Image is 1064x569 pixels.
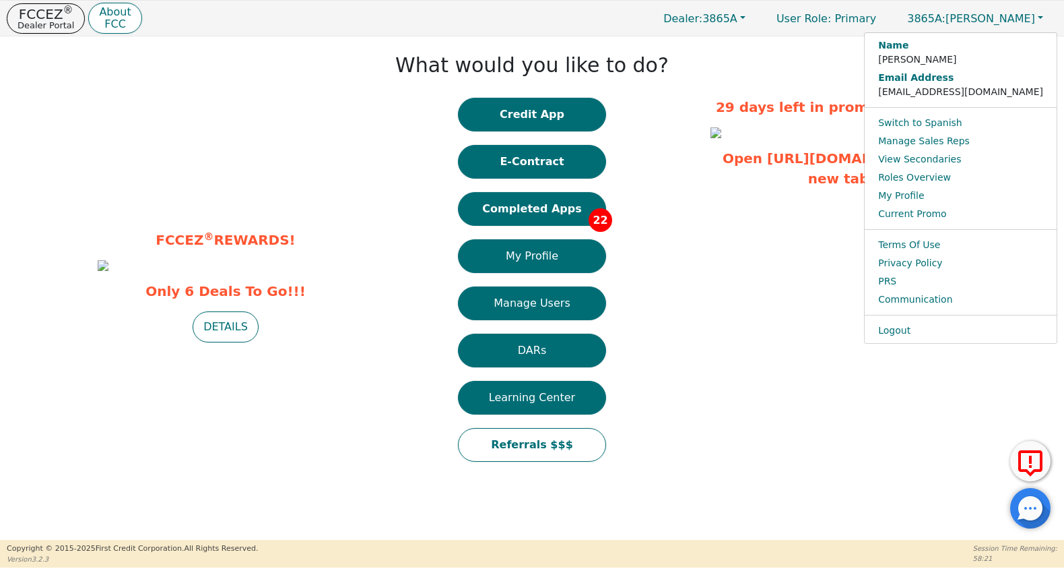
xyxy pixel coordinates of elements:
p: Copyright © 2015- 2025 First Credit Corporation. [7,543,258,555]
a: Open [URL][DOMAIN_NAME] in new tab [723,150,954,187]
a: User Role: Primary [763,5,890,32]
p: [EMAIL_ADDRESS][DOMAIN_NAME] [878,71,1043,99]
button: DARs [458,334,606,367]
span: Dealer: [663,12,702,25]
a: My Profile [865,187,1057,205]
button: Report Error to FCC [1010,441,1051,481]
p: Primary [763,5,890,32]
p: FCC [99,19,131,30]
img: b4938fb0-06c4-450f-805f-c7f26e2dc6d2 [98,260,108,271]
a: Logout [865,322,1057,340]
a: Roles Overview [865,169,1057,187]
p: 58:21 [973,553,1057,564]
a: Terms Of Use [865,236,1057,254]
button: DETAILS [193,311,259,342]
h1: What would you like to do? [395,53,669,78]
button: AboutFCC [88,3,141,34]
sup: ® [63,4,73,16]
strong: Name [878,38,1043,53]
span: 22 [589,208,612,232]
span: All Rights Reserved. [184,544,258,553]
p: Version 3.2.3 [7,554,258,564]
p: Dealer Portal [18,21,74,30]
p: FCCEZ REWARDS! [98,230,354,250]
a: Privacy Policy [865,254,1057,272]
a: Current Promo [865,205,1057,223]
span: User Role : [776,12,831,25]
button: Manage Users [458,287,606,320]
a: Manage Sales Reps [865,132,1057,150]
a: Communication [865,291,1057,309]
button: E-Contract [458,145,606,179]
button: Completed Apps22 [458,192,606,226]
p: [PERSON_NAME] [878,38,1043,67]
a: View Secondaries [865,150,1057,169]
span: 3865A [663,12,737,25]
button: FCCEZ®Dealer Portal [7,3,85,34]
button: Credit App [458,98,606,131]
p: About [99,7,131,18]
p: 29 days left in promotion period [710,97,966,117]
button: 3865A:[PERSON_NAME] [893,8,1057,29]
strong: Email Address [878,71,1043,85]
button: Learning Center [458,381,606,415]
span: 3865A: [907,12,945,25]
a: Switch to Spanish [865,114,1057,132]
button: Referrals $$$ [458,428,606,462]
a: PRS [865,272,1057,291]
span: [PERSON_NAME] [907,12,1035,25]
sup: ® [203,231,213,243]
img: d8164601-c50e-42a2-a4ae-cb9097de188f [710,127,721,138]
p: Session Time Remaining: [973,543,1057,553]
span: Only 6 Deals To Go!!! [98,281,354,301]
button: Dealer:3865A [649,8,760,29]
a: 3865A:[PERSON_NAME]Name[PERSON_NAME]Email Address[EMAIL_ADDRESS][DOMAIN_NAME]Switch to SpanishMan... [893,8,1057,29]
button: My Profile [458,239,606,273]
p: FCCEZ [18,7,74,21]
